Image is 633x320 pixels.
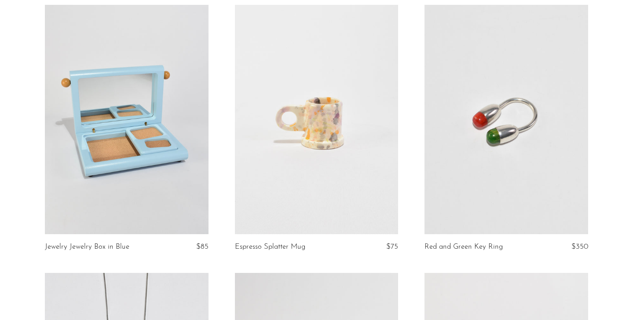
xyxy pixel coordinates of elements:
a: Espresso Splatter Mug [235,243,305,251]
span: $85 [196,243,209,250]
span: $75 [386,243,398,250]
span: $350 [571,243,588,250]
a: Jewelry Jewelry Box in Blue [45,243,129,251]
a: Red and Green Key Ring [424,243,503,251]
